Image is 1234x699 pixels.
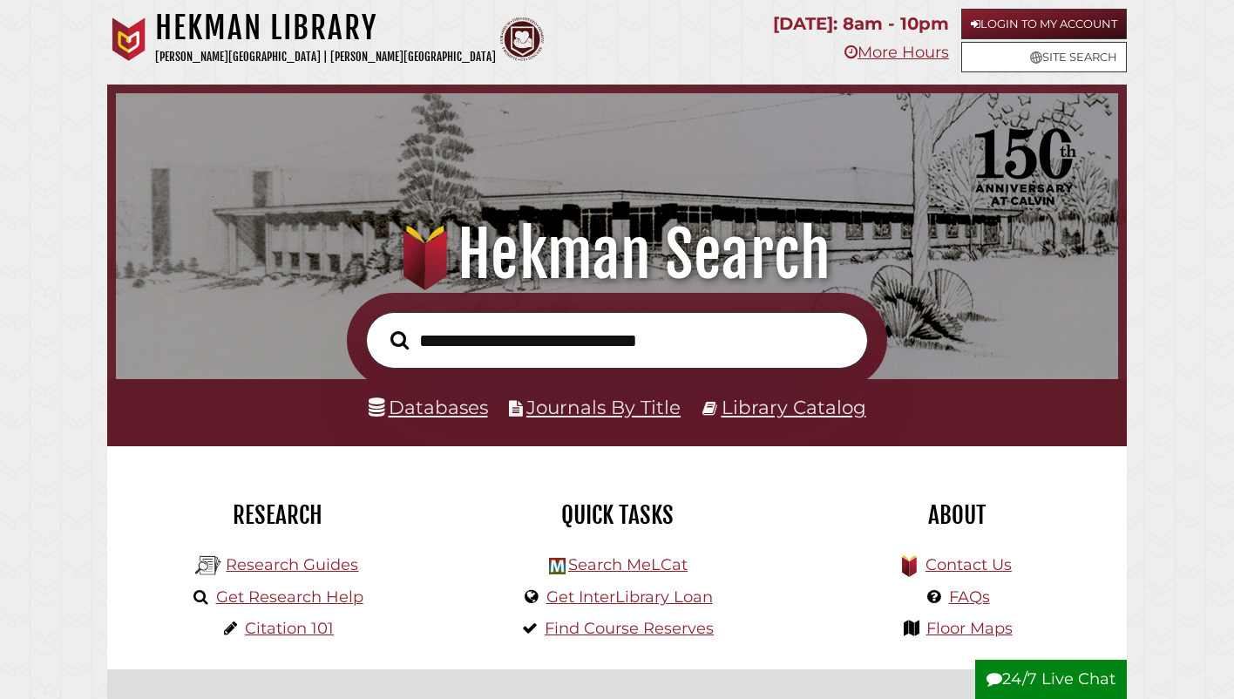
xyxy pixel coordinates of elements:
[961,42,1127,72] a: Site Search
[155,47,496,67] p: [PERSON_NAME][GEOGRAPHIC_DATA] | [PERSON_NAME][GEOGRAPHIC_DATA]
[546,587,713,607] a: Get InterLibrary Loan
[500,17,544,61] img: Calvin Theological Seminary
[844,43,949,62] a: More Hours
[545,619,714,638] a: Find Course Reserves
[245,619,334,638] a: Citation 101
[369,396,488,418] a: Databases
[526,396,681,418] a: Journals By Title
[390,330,409,350] i: Search
[155,9,496,47] h1: Hekman Library
[195,553,221,579] img: Hekman Library Logo
[773,9,949,39] p: [DATE]: 8am - 10pm
[800,500,1114,530] h2: About
[568,555,688,574] a: Search MeLCat
[107,17,151,61] img: Calvin University
[949,587,990,607] a: FAQs
[961,9,1127,39] a: Login to My Account
[925,555,1012,574] a: Contact Us
[226,555,358,574] a: Research Guides
[216,587,363,607] a: Get Research Help
[134,216,1100,293] h1: Hekman Search
[722,396,866,418] a: Library Catalog
[382,326,417,354] button: Search
[460,500,774,530] h2: Quick Tasks
[926,619,1013,638] a: Floor Maps
[549,558,566,574] img: Hekman Library Logo
[120,500,434,530] h2: Research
